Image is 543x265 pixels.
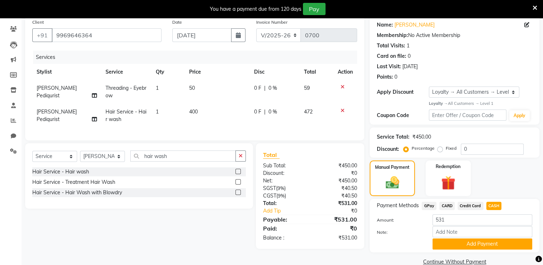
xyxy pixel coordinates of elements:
[264,108,266,116] span: |
[277,185,284,191] span: 9%
[412,133,431,141] div: ₹450.00
[33,51,362,64] div: Services
[310,215,362,224] div: ₹531.00
[381,175,403,190] img: _cash.svg
[189,108,198,115] span: 400
[394,73,397,81] div: 0
[263,185,276,191] span: SGST
[371,217,427,223] label: Amount:
[258,185,310,192] div: ( )
[377,52,406,60] div: Card on file:
[377,88,429,96] div: Apply Discount
[310,200,362,207] div: ₹531.00
[412,145,435,152] label: Percentage
[32,28,52,42] button: +91
[37,108,77,122] span: [PERSON_NAME] Pediqurist
[375,164,409,171] label: Manual Payment
[310,185,362,192] div: ₹40.50
[402,63,418,70] div: [DATE]
[189,85,195,91] span: 50
[432,238,532,250] button: Add Payment
[429,101,448,106] strong: Loyalty →
[407,42,409,50] div: 1
[32,168,89,176] div: Hair Service - Hair wash
[371,229,427,236] label: Note:
[37,85,77,99] span: [PERSON_NAME] Pediqurist
[446,145,457,152] label: Fixed
[333,64,357,80] th: Action
[106,85,146,99] span: Threading - Eyebrow
[377,32,532,39] div: No Active Membership
[263,151,280,159] span: Total
[151,64,185,80] th: Qty
[437,174,460,192] img: _gift.svg
[310,234,362,242] div: ₹531.00
[509,110,530,121] button: Apply
[304,85,310,91] span: 59
[156,108,159,115] span: 1
[310,224,362,233] div: ₹0
[377,42,405,50] div: Total Visits:
[278,193,285,199] span: 9%
[377,21,393,29] div: Name:
[319,207,363,215] div: ₹0
[432,214,532,226] input: Amount
[436,163,460,170] label: Redemption
[300,64,334,80] th: Total
[258,207,319,215] a: Add Tip
[210,5,301,13] div: You have a payment due from 120 days
[304,108,313,115] span: 472
[377,32,408,39] div: Membership:
[258,162,310,169] div: Sub Total:
[458,202,483,210] span: Credit Card
[429,110,506,121] input: Enter Offer / Coupon Code
[429,101,532,107] div: All Customers → Level 1
[258,177,310,185] div: Net:
[185,64,250,80] th: Price
[377,73,393,81] div: Points:
[432,226,532,237] input: Add Note
[408,52,411,60] div: 0
[32,19,44,25] label: Client
[156,85,159,91] span: 1
[32,178,115,186] div: Hair Service - Treatment Hair Wash
[258,200,310,207] div: Total:
[377,145,399,153] div: Discount:
[377,112,429,119] div: Coupon Code
[263,192,276,199] span: CGST
[310,192,362,200] div: ₹40.50
[258,215,310,224] div: Payable:
[377,133,409,141] div: Service Total:
[377,63,401,70] div: Last Visit:
[101,64,151,80] th: Service
[130,150,236,162] input: Search or Scan
[256,19,287,25] label: Invoice Number
[32,64,101,80] th: Stylist
[106,108,146,122] span: Hair Service - Hair wash
[268,84,277,92] span: 0 %
[258,169,310,177] div: Discount:
[310,169,362,177] div: ₹0
[52,28,162,42] input: Search by Name/Mobile/Email/Code
[32,189,122,196] div: Hair Service - Hair Wash with Blowdry
[303,3,326,15] button: Pay
[439,202,455,210] span: CARD
[264,84,266,92] span: |
[258,192,310,200] div: ( )
[422,202,436,210] span: GPay
[254,108,261,116] span: 0 F
[377,202,419,209] span: Payment Methods
[268,108,277,116] span: 0 %
[258,224,310,233] div: Paid:
[486,202,502,210] span: CASH
[310,162,362,169] div: ₹450.00
[172,19,182,25] label: Date
[250,64,300,80] th: Disc
[254,84,261,92] span: 0 F
[394,21,435,29] a: [PERSON_NAME]
[310,177,362,185] div: ₹450.00
[258,234,310,242] div: Balance :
